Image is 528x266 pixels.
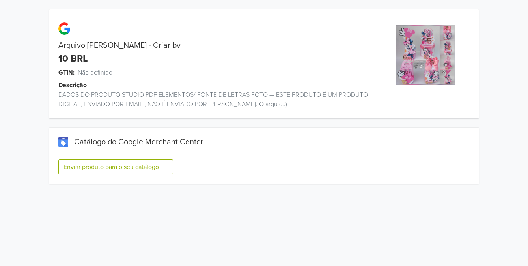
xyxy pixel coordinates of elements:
img: product_image [396,25,455,85]
span: GTIN: [58,68,75,77]
div: Descrição [58,81,381,90]
div: DADOS DO PRODUTO STUDIO PDF ELEMENTOS/ FONTE DE LETRAS FOTO — ESTE PRODUTO É UM PRODUTO DIGITAL, ... [49,90,371,109]
span: Não definido [78,68,112,77]
button: Enviar produto para o seu catálogo [58,159,173,174]
div: Arquivo [PERSON_NAME] - Criar bv [49,41,371,50]
div: Catálogo do Google Merchant Center [58,137,470,147]
div: 10 BRL [58,53,88,65]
